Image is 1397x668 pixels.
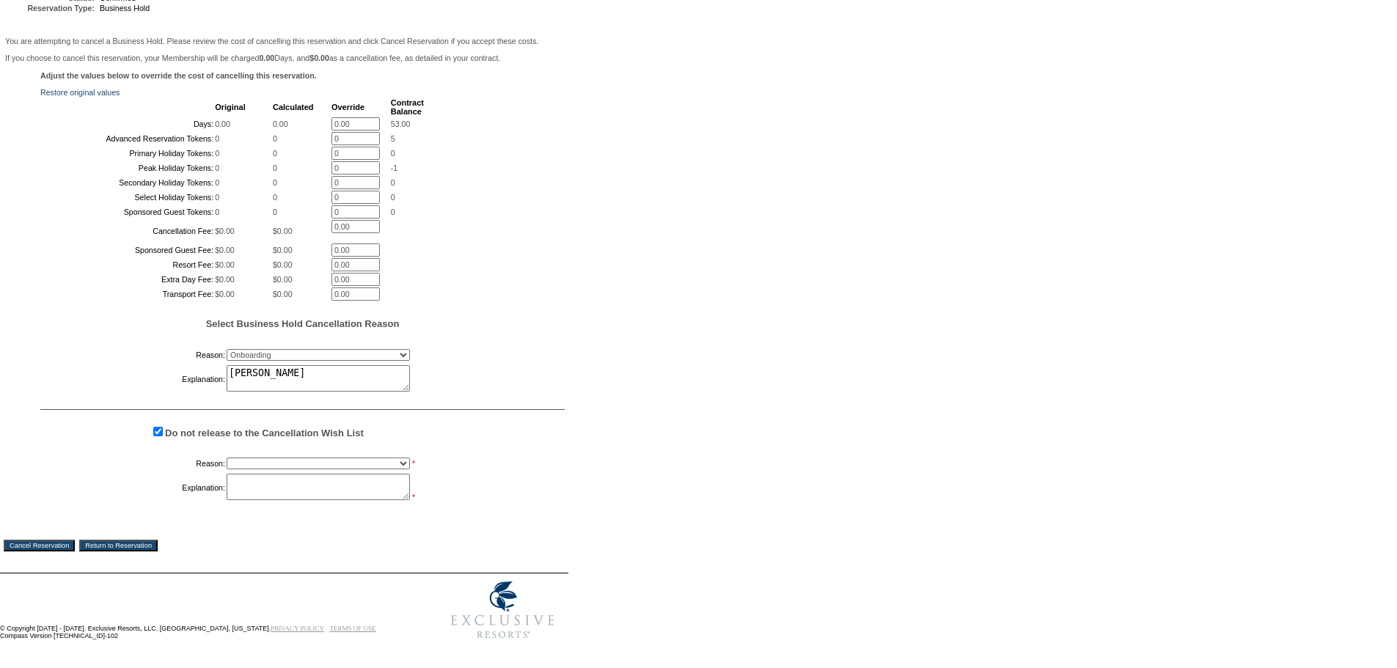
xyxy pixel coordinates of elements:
[330,625,376,632] a: TERMS OF USE
[42,365,225,393] td: Explanation:
[273,164,277,172] span: 0
[42,474,225,502] td: Explanation:
[273,246,293,254] span: $0.00
[215,149,219,158] span: 0
[215,290,235,298] span: $0.00
[391,164,397,172] span: -1
[273,260,293,269] span: $0.00
[40,88,120,97] a: Restore original values
[391,208,395,216] span: 0
[215,227,235,235] span: $0.00
[215,178,219,187] span: 0
[271,625,324,632] a: PRIVACY POLICY
[309,54,329,62] b: $0.00
[42,273,213,286] td: Extra Day Fee:
[42,147,213,160] td: Primary Holiday Tokens:
[42,243,213,257] td: Sponsored Guest Fee:
[391,193,395,202] span: 0
[42,346,225,364] td: Reason:
[215,208,219,216] span: 0
[273,178,277,187] span: 0
[331,103,364,111] b: Override
[391,134,395,143] span: 5
[42,220,213,242] td: Cancellation Fee:
[273,103,314,111] b: Calculated
[391,98,424,116] b: Contract Balance
[42,287,213,301] td: Transport Fee:
[7,4,95,12] td: Reservation Type:
[42,132,213,145] td: Advanced Reservation Tokens:
[215,275,235,284] span: $0.00
[391,178,395,187] span: 0
[260,54,275,62] b: 0.00
[273,208,277,216] span: 0
[273,290,293,298] span: $0.00
[40,318,565,329] h5: Select Business Hold Cancellation Reason
[437,573,568,647] img: Exclusive Resorts
[273,227,293,235] span: $0.00
[215,134,219,143] span: 0
[215,260,235,269] span: $0.00
[4,540,75,551] input: Cancel Reservation
[391,149,395,158] span: 0
[391,120,411,128] span: 53.00
[273,193,277,202] span: 0
[215,164,219,172] span: 0
[5,54,563,62] p: If you choose to cancel this reservation, your Membership will be charged Days, and as a cancella...
[100,4,150,12] span: Business Hold
[165,427,364,438] label: Do not release to the Cancellation Wish List
[42,455,225,472] td: Reason:
[42,117,213,131] td: Days:
[215,103,246,111] b: Original
[42,258,213,271] td: Resort Fee:
[42,176,213,189] td: Secondary Holiday Tokens:
[42,205,213,219] td: Sponsored Guest Tokens:
[215,120,230,128] span: 0.00
[273,120,288,128] span: 0.00
[79,540,158,551] input: Return to Reservation
[42,161,213,175] td: Peak Holiday Tokens:
[273,134,277,143] span: 0
[273,275,293,284] span: $0.00
[40,71,317,80] b: Adjust the values below to override the cost of cancelling this reservation.
[42,191,213,204] td: Select Holiday Tokens:
[273,149,277,158] span: 0
[215,193,219,202] span: 0
[215,246,235,254] span: $0.00
[5,37,563,45] p: You are attempting to cancel a Business Hold. Please review the cost of cancelling this reservati...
